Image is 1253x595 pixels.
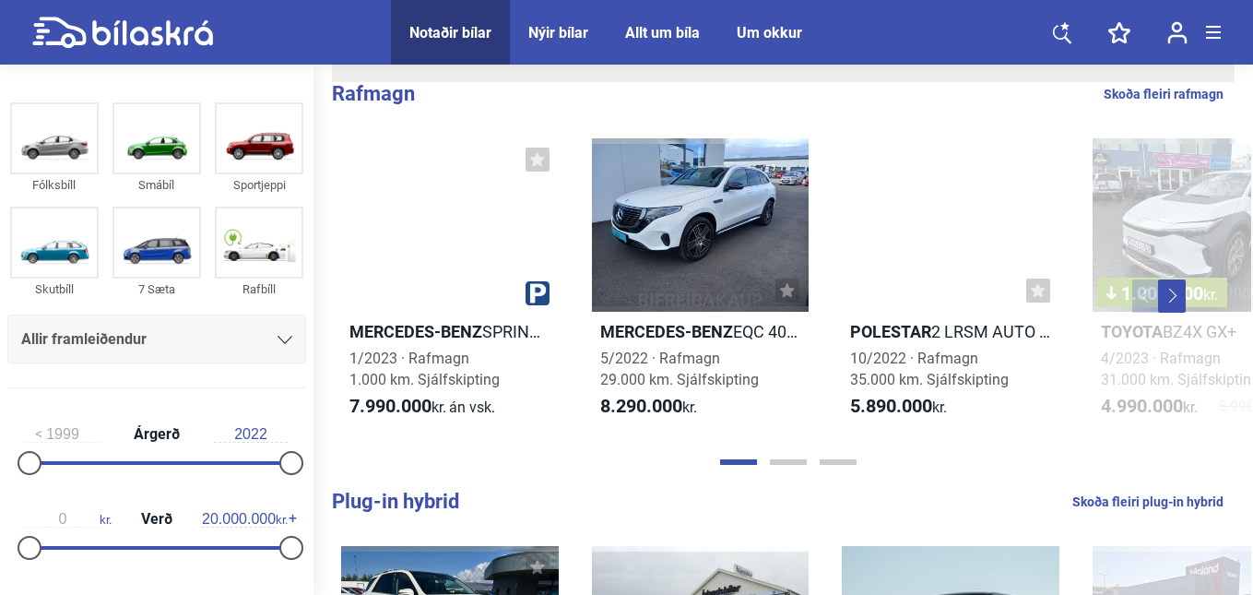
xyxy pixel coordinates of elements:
[10,279,99,300] div: Skutbíll
[592,138,810,435] a: Mercedes-BenzEQC 400 4MATIC5/2022 · Rafmagn29.000 km. Sjálfskipting8.290.000kr.
[1167,21,1188,44] img: user-login.svg
[600,322,733,341] b: Mercedes-Benz
[341,138,559,435] a: Mercedes-BenzSPRINTER E1/2023 · Rafmagn1.000 km. Sjálfskipting7.990.000kr.
[349,350,500,388] span: 1/2023 · Rafmagn 1.000 km. Sjálfskipting
[136,512,177,527] span: Verð
[112,279,201,300] div: 7 Sæta
[1104,82,1223,106] a: Skoða fleiri rafmagn
[820,459,857,465] button: Page 3
[737,24,802,42] a: Um okkur
[1106,284,1218,303] span: 1.000.000
[21,327,147,352] span: Allir framleiðendur
[10,174,99,196] div: Fólksbíll
[592,321,810,342] h2: EQC 400 4MATIC
[129,427,184,442] span: Árgerð
[850,395,932,417] b: 5.890.000
[850,350,1009,388] span: 10/2022 · Rafmagn 35.000 km. Sjálfskipting
[842,138,1059,435] a: Polestar2 LRSM AUTO PILOT10/2022 · Rafmagn35.000 km. Sjálfskipting5.890.000kr.
[1203,286,1218,303] span: kr.
[409,24,491,42] a: Notaðir bílar
[625,24,700,42] a: Allt um bíla
[600,395,682,417] b: 8.290.000
[850,396,947,418] span: kr.
[349,322,482,341] b: Mercedes-Benz
[1072,490,1223,514] a: Skoða fleiri plug-in hybrid
[215,174,303,196] div: Sportjeppi
[215,279,303,300] div: Rafbíll
[600,350,759,388] span: 5/2022 · Rafmagn 29.000 km. Sjálfskipting
[528,24,588,42] a: Nýir bílar
[1101,322,1163,341] b: Toyota
[349,396,495,418] span: kr.
[1132,280,1160,313] button: Previous
[112,174,201,196] div: Smábíl
[332,82,415,105] b: Rafmagn
[202,511,288,528] span: kr.
[349,395,431,417] b: 7.990.000
[720,459,757,465] button: Page 1
[850,322,931,341] b: Polestar
[1158,280,1186,313] button: Next
[842,321,1059,342] h2: 2 LRSM AUTO PILOT
[1101,395,1183,417] b: 4.990.000
[1101,396,1198,418] span: kr.
[600,396,697,418] span: kr.
[341,321,559,342] h2: SPRINTER E
[770,459,807,465] button: Page 2
[332,490,459,513] b: Plug-in hybrid
[26,511,112,528] span: kr.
